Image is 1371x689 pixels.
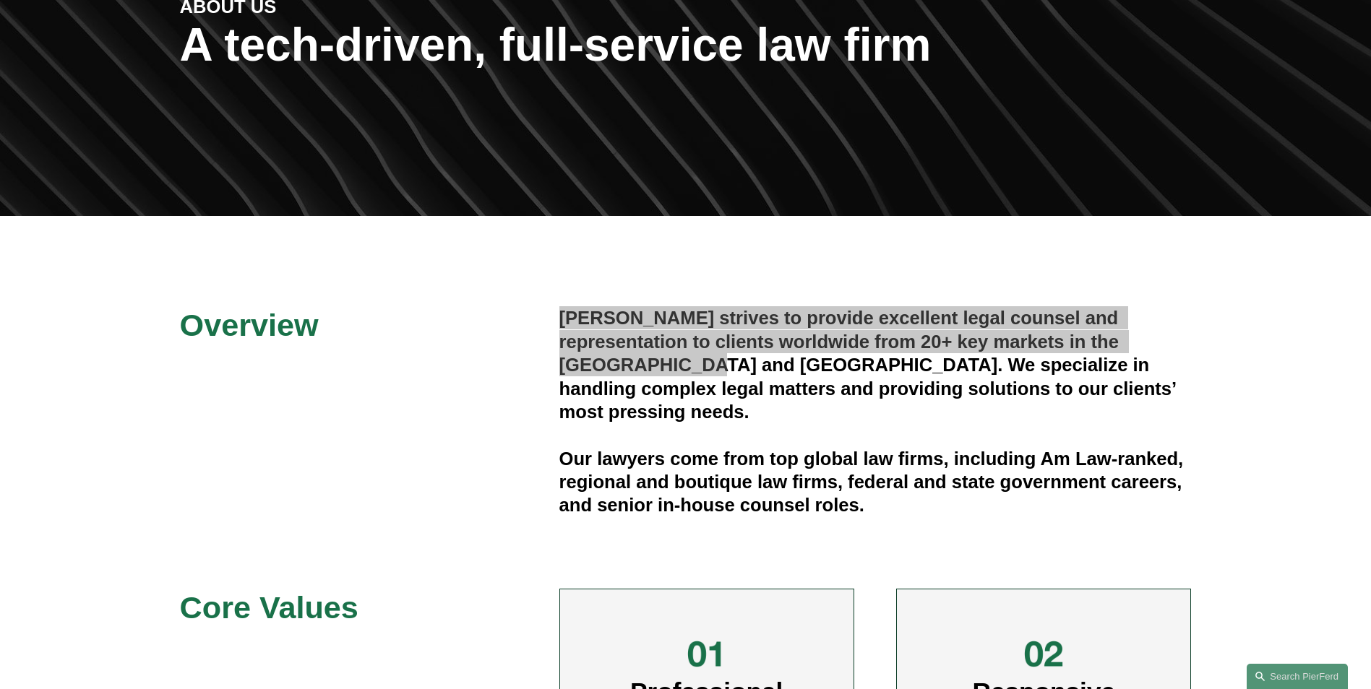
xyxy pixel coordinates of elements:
a: Search this site [1247,664,1348,689]
span: Core Values [180,590,358,625]
h1: A tech-driven, full-service law firm [180,19,1192,71]
h4: [PERSON_NAME] strives to provide excellent legal counsel and representation to clients worldwide ... [559,306,1192,423]
h4: Our lawyers come from top global law firms, including Am Law-ranked, regional and boutique law fi... [559,447,1192,517]
span: Overview [180,308,319,342]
